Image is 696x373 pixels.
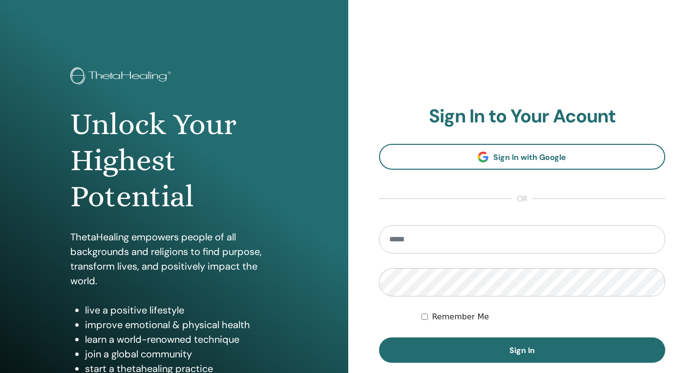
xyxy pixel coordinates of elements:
a: Sign In with Google [379,144,666,170]
span: Sign In with Google [493,152,566,162]
li: improve emotional & physical health [85,317,278,332]
p: ThetaHealing empowers people of all backgrounds and religions to find purpose, transform lives, a... [70,230,278,288]
div: Keep me authenticated indefinitely or until I manually logout [422,311,665,323]
label: Remember Me [432,311,489,323]
span: or [512,193,532,205]
button: Sign In [379,337,666,363]
h1: Unlock Your Highest Potential [70,106,278,215]
li: join a global community [85,347,278,361]
span: Sign In [509,345,535,355]
li: learn a world-renowned technique [85,332,278,347]
h2: Sign In to Your Acount [379,105,666,128]
li: live a positive lifestyle [85,303,278,317]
